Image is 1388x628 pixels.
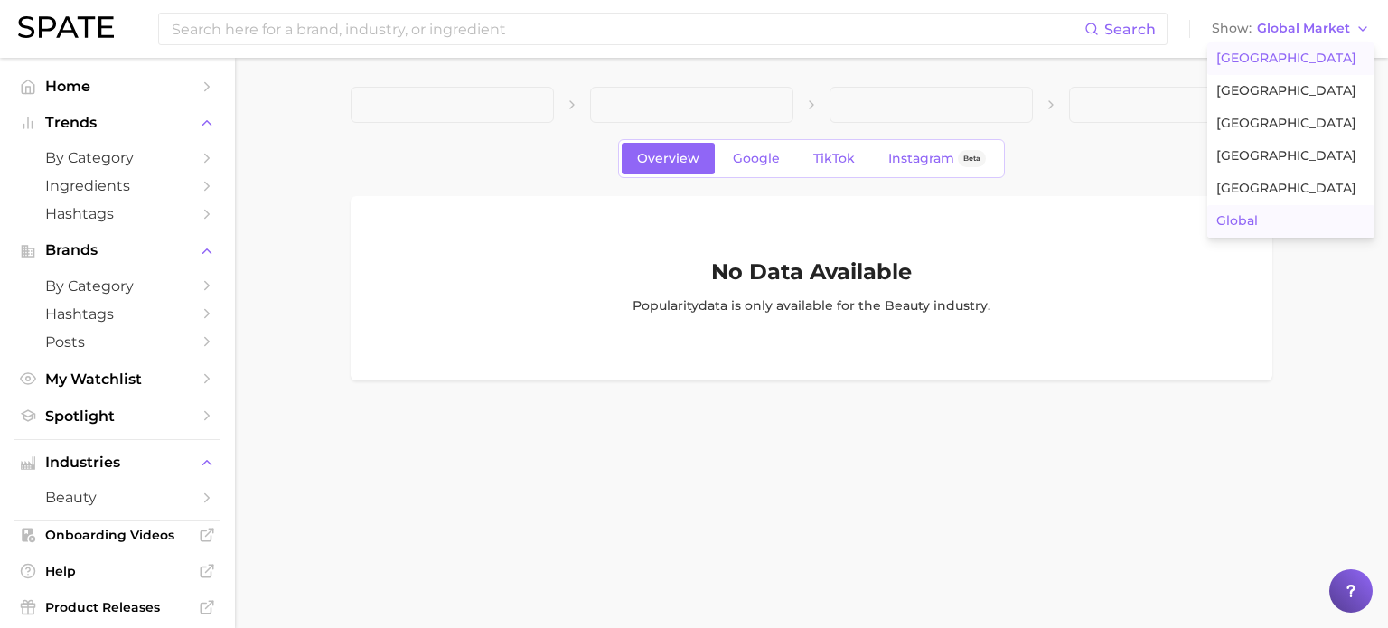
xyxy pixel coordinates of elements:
[45,408,190,425] span: Spotlight
[1207,17,1374,41] button: ShowGlobal Market
[45,115,190,131] span: Trends
[888,151,954,166] span: Instagram
[14,237,220,264] button: Brands
[45,599,190,615] span: Product Releases
[14,521,220,548] a: Onboarding Videos
[45,489,190,506] span: beauty
[14,558,220,585] a: Help
[873,143,1001,174] a: InstagramBeta
[18,16,114,38] img: SPATE
[1216,148,1356,164] span: [GEOGRAPHIC_DATA]
[14,272,220,300] a: by Category
[1104,21,1156,38] span: Search
[798,143,870,174] a: TikTok
[45,277,190,295] span: by Category
[45,177,190,194] span: Ingredients
[1216,181,1356,196] span: [GEOGRAPHIC_DATA]
[170,14,1084,44] input: Search here for a brand, industry, or ingredient
[885,297,930,314] span: beauty
[622,143,715,174] a: Overview
[45,78,190,95] span: Home
[14,483,220,511] a: beauty
[45,333,190,351] span: Posts
[45,205,190,222] span: Hashtags
[45,305,190,323] span: Hashtags
[717,143,795,174] a: Google
[637,151,699,166] span: Overview
[14,144,220,172] a: by Category
[14,594,220,621] a: Product Releases
[14,328,220,356] a: Posts
[45,527,190,543] span: Onboarding Videos
[1257,23,1350,33] span: Global Market
[963,151,980,166] span: Beta
[1216,51,1356,66] span: [GEOGRAPHIC_DATA]
[14,72,220,100] a: Home
[813,151,855,166] span: TikTok
[14,365,220,393] a: My Watchlist
[1216,116,1356,131] span: [GEOGRAPHIC_DATA]
[733,151,780,166] span: Google
[45,563,190,579] span: Help
[14,300,220,328] a: Hashtags
[14,200,220,228] a: Hashtags
[1207,42,1374,238] div: ShowGlobal Market
[14,109,220,136] button: Trends
[14,172,220,200] a: Ingredients
[45,149,190,166] span: by Category
[633,295,990,315] p: Popularity data is only available for the industr y .
[45,370,190,388] span: My Watchlist
[1216,213,1258,229] span: Global
[711,261,912,283] h1: No Data Available
[1212,23,1252,33] span: Show
[1216,83,1356,98] span: [GEOGRAPHIC_DATA]
[14,449,220,476] button: Industries
[45,242,190,258] span: Brands
[14,402,220,430] a: Spotlight
[45,455,190,471] span: Industries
